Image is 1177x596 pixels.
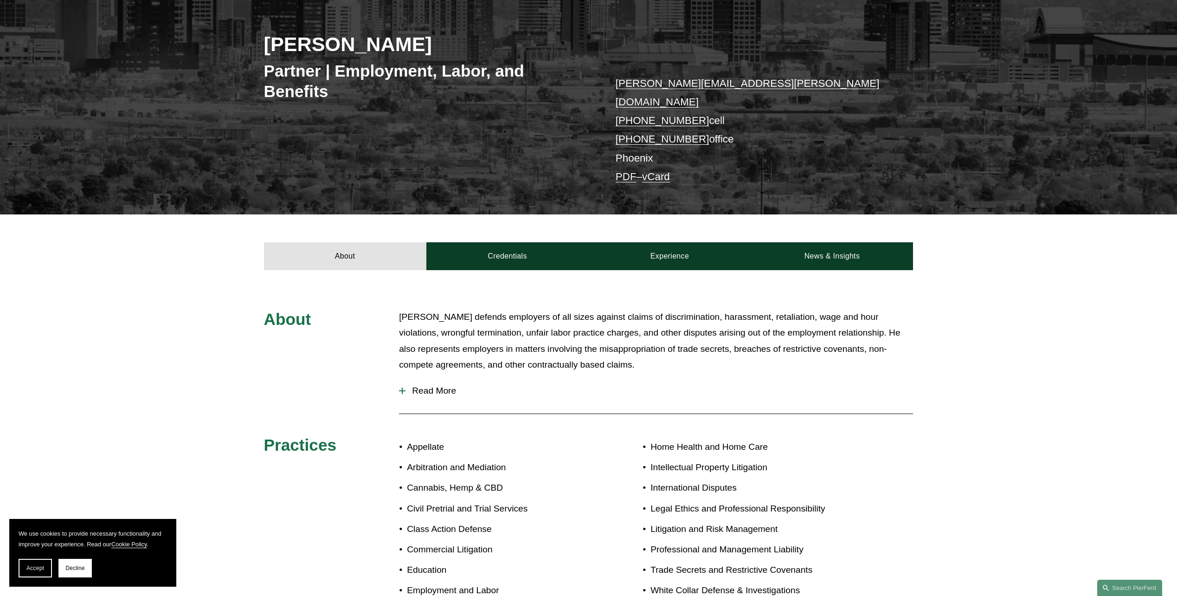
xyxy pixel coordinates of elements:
[264,436,337,454] span: Practices
[616,115,709,126] a: [PHONE_NUMBER]
[589,242,751,270] a: Experience
[407,521,588,538] p: Class Action Defense
[58,559,92,577] button: Decline
[650,542,859,558] p: Professional and Management Liability
[407,460,588,476] p: Arbitration and Mediation
[616,171,637,182] a: PDF
[264,32,589,56] h2: [PERSON_NAME]
[264,242,426,270] a: About
[650,460,859,476] p: Intellectual Property Litigation
[650,480,859,496] p: International Disputes
[407,439,588,455] p: Appellate
[616,133,709,145] a: [PHONE_NUMBER]
[264,61,589,101] h3: Partner | Employment, Labor, and Benefits
[399,309,913,373] p: [PERSON_NAME] defends employers of all sizes against claims of discrimination, harassment, retali...
[65,565,85,571] span: Decline
[616,74,886,187] p: cell office Phoenix –
[407,480,588,496] p: Cannabis, Hemp & CBD
[751,242,913,270] a: News & Insights
[26,565,44,571] span: Accept
[1097,580,1162,596] a: Search this site
[616,78,880,108] a: [PERSON_NAME][EMAIL_ADDRESS][PERSON_NAME][DOMAIN_NAME]
[19,559,52,577] button: Accept
[405,386,913,396] span: Read More
[9,519,176,587] section: Cookie banner
[426,242,589,270] a: Credentials
[407,542,588,558] p: Commercial Litigation
[650,439,859,455] p: Home Health and Home Care
[650,521,859,538] p: Litigation and Risk Management
[407,501,588,517] p: Civil Pretrial and Trial Services
[399,379,913,403] button: Read More
[642,171,670,182] a: vCard
[407,562,588,578] p: Education
[650,562,859,578] p: Trade Secrets and Restrictive Covenants
[650,501,859,517] p: Legal Ethics and Professional Responsibility
[111,541,147,548] a: Cookie Policy
[19,528,167,550] p: We use cookies to provide necessary functionality and improve your experience. Read our .
[264,310,311,328] span: About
